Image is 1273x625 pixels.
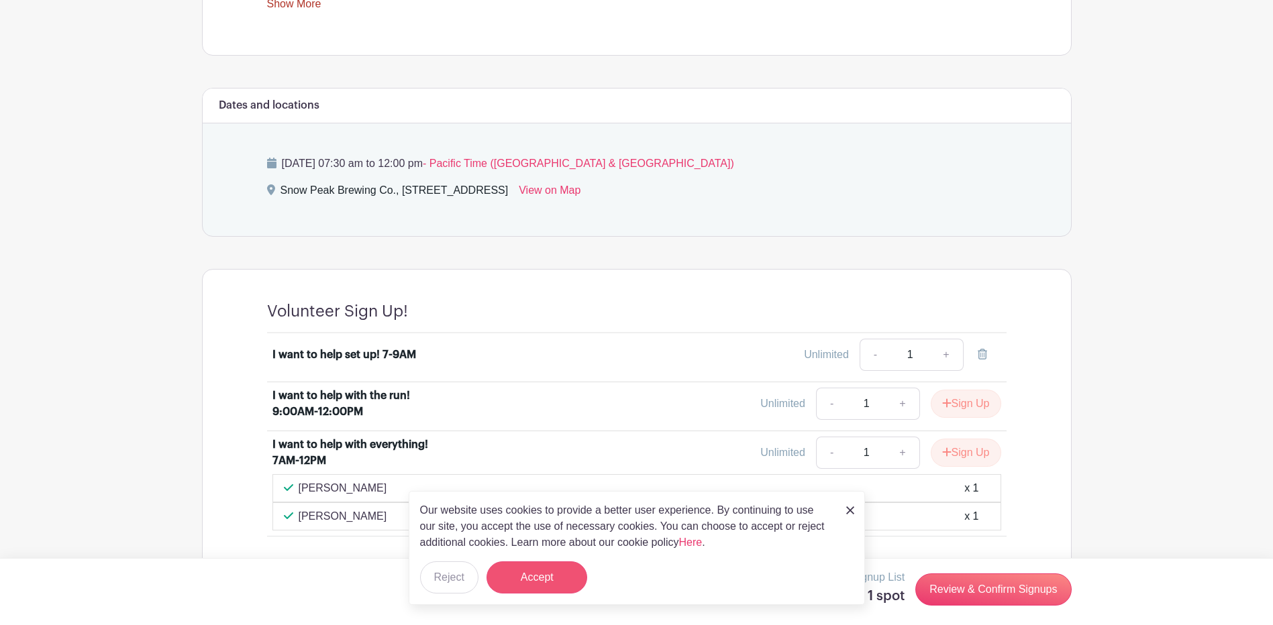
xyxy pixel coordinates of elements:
h6: Dates and locations [219,99,319,112]
p: Our website uses cookies to provide a better user experience. By continuing to use our site, you ... [420,502,832,551]
div: Unlimited [760,445,805,461]
p: Signup List [852,569,905,585]
div: Unlimited [760,396,805,412]
div: x 1 [964,508,978,524]
button: Accept [487,561,587,593]
a: - [816,437,847,469]
div: Unlimited [804,347,849,363]
h4: Volunteer Sign Up! [267,302,408,321]
a: - [860,339,890,371]
button: Sign Up [931,390,1001,418]
a: Review & Confirm Signups [915,573,1071,606]
a: - [816,388,847,420]
a: + [886,437,919,469]
a: Here [679,536,703,548]
a: + [886,388,919,420]
div: Snow Peak Brewing Co., [STREET_ADDRESS] [281,182,509,204]
div: x 1 [964,480,978,496]
img: close_button-5f87c8562297e5c2d7936805f587ecaba9071eb48480494691a3f1689db116b3.svg [846,506,854,514]
p: [DATE] 07:30 am to 12:00 pm [267,156,1007,172]
div: I want to help with the run! 9:00AM-12:00PM [272,388,439,420]
span: - Pacific Time ([GEOGRAPHIC_DATA] & [GEOGRAPHIC_DATA]) [423,158,734,169]
div: I want to help set up! 7-9AM [272,347,416,363]
a: + [929,339,963,371]
div: I want to help with everything! 7AM-12PM [272,437,439,469]
button: Sign Up [931,439,1001,467]
button: Reject [420,561,478,593]
a: View on Map [519,182,580,204]
p: [PERSON_NAME] [299,480,387,496]
p: [PERSON_NAME] [299,508,387,524]
h5: 1 spot [852,588,905,604]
